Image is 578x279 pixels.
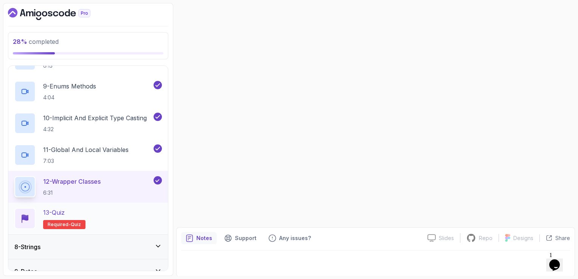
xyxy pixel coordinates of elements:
button: 9-Enums Methods4:04 [14,81,162,102]
button: 12-Wrapper Classes6:31 [14,176,162,197]
button: Share [539,234,570,242]
iframe: chat widget [546,249,570,271]
p: Any issues? [279,234,311,242]
p: 6:31 [43,189,101,197]
p: Designs [513,234,533,242]
p: Support [235,234,256,242]
p: Repo [479,234,493,242]
p: 12 - Wrapper Classes [43,177,101,186]
p: 10 - Implicit And Explicit Type Casting [43,113,147,122]
p: 9 - Enums Methods [43,82,96,91]
p: 6:13 [43,62,69,70]
p: 13 - Quiz [43,208,65,217]
button: 11-Global And Local Variables7:03 [14,144,162,166]
a: Dashboard [8,8,108,20]
p: 4:04 [43,94,96,101]
span: completed [13,38,59,45]
p: Share [555,234,570,242]
h3: 9 - Dates [14,267,37,276]
button: Feedback button [264,232,315,244]
p: 4:32 [43,126,147,133]
p: 7:03 [43,157,129,165]
button: 8-Strings [8,235,168,259]
span: 28 % [13,38,27,45]
button: 13-QuizRequired-quiz [14,208,162,229]
button: 10-Implicit And Explicit Type Casting4:32 [14,113,162,134]
button: Support button [220,232,261,244]
span: Required- [48,222,71,228]
button: notes button [181,232,217,244]
h3: 8 - Strings [14,242,40,251]
p: Slides [439,234,454,242]
span: quiz [71,222,81,228]
p: 11 - Global And Local Variables [43,145,129,154]
p: Notes [196,234,212,242]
